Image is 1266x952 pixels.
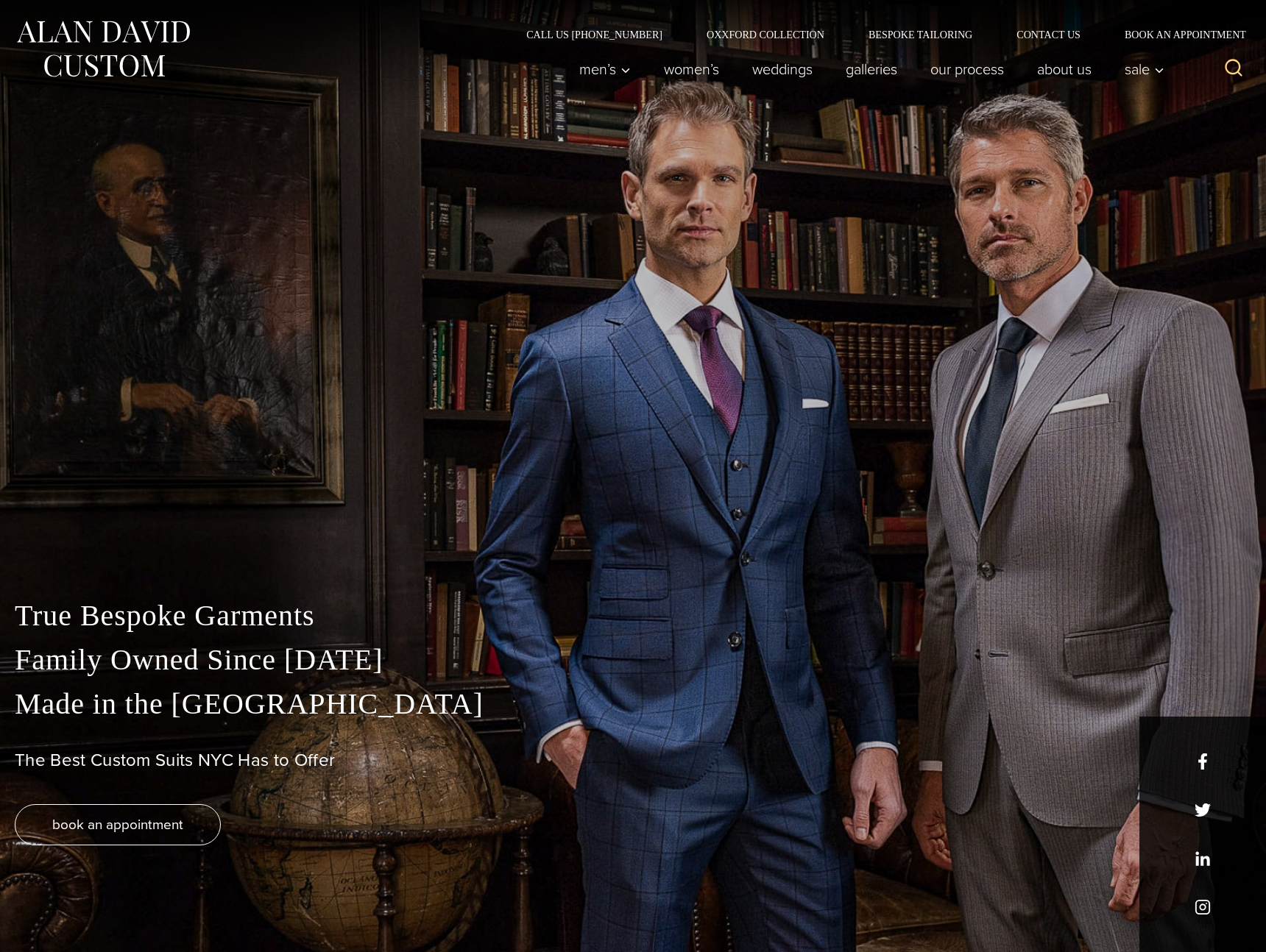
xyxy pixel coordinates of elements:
[15,804,221,845] a: book an appointment
[648,54,736,84] a: Women’s
[15,594,1251,726] p: True Bespoke Garments Family Owned Since [DATE] Made in the [GEOGRAPHIC_DATA]
[994,29,1103,40] a: Contact Us
[15,16,191,82] img: Alan David Custom
[504,29,1251,40] nav: Secondary Navigation
[914,54,1021,84] a: Our Process
[830,54,914,84] a: Galleries
[52,814,183,835] span: book an appointment
[579,62,631,77] span: Men’s
[1021,54,1108,84] a: About Us
[846,29,994,40] a: Bespoke Tailoring
[685,29,846,40] a: Oxxford Collection
[563,54,1173,84] nav: Primary Navigation
[1125,62,1164,77] span: Sale
[1216,51,1251,87] button: View Search Form
[736,54,830,84] a: weddings
[15,750,1251,771] h1: The Best Custom Suits NYC Has to Offer
[1103,29,1251,40] a: Book an Appointment
[504,29,685,40] a: Call Us [PHONE_NUMBER]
